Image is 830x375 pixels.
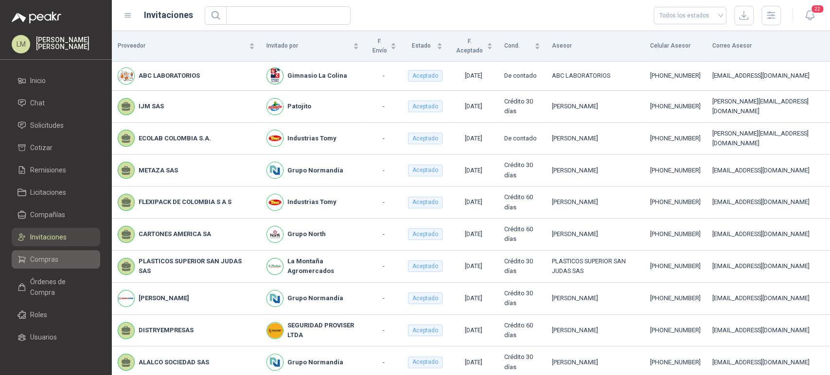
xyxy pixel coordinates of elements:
b: Grupo Normandía [287,166,343,175]
a: Solicitudes [12,116,100,135]
button: 22 [801,7,818,24]
img: Company Logo [118,290,134,307]
b: La Montaña Agromercados [287,256,359,276]
div: Aceptado [408,70,442,82]
a: Compañías [12,205,100,224]
span: - [383,326,385,334]
span: - [383,167,385,174]
b: Grupo Normandía [287,293,343,303]
h1: Invitaciones [144,8,193,22]
span: Compañías [30,209,65,220]
div: Aceptado [408,292,442,304]
span: Roles [30,309,47,320]
div: [PHONE_NUMBER] [650,261,701,271]
span: [DATE] [465,262,482,270]
div: PLASTICOS SUPERIOR SAN JUDAS SAS [552,256,638,276]
div: [PERSON_NAME] [552,166,638,175]
span: Estado [408,41,435,51]
div: LM [12,35,30,53]
div: Aceptado [408,101,442,112]
b: ABC LABORATORIOS [139,71,200,81]
img: Company Logo [267,162,283,178]
th: Proveedor [112,31,261,62]
div: [PHONE_NUMBER] [650,358,701,367]
a: Categorías [12,350,100,369]
div: [PERSON_NAME][EMAIL_ADDRESS][DOMAIN_NAME] [712,129,824,149]
div: [EMAIL_ADDRESS][DOMAIN_NAME] [712,325,824,335]
a: Usuarios [12,328,100,346]
span: Cotizar [30,142,53,153]
a: Remisiones [12,161,100,179]
b: IJM SAS [139,102,164,111]
div: [EMAIL_ADDRESS][DOMAIN_NAME] [712,166,824,175]
th: Correo Asesor [706,31,830,62]
div: [PHONE_NUMBER] [650,197,701,207]
span: [DATE] [465,198,482,205]
div: De contado [504,71,540,81]
th: Invitado por [261,31,365,62]
div: De contado [504,134,540,143]
div: Aceptado [408,357,442,368]
span: [DATE] [465,294,482,302]
span: Usuarios [30,332,57,342]
div: [PERSON_NAME] [552,229,638,239]
div: [PHONE_NUMBER] [650,293,701,303]
img: Company Logo [118,68,134,84]
img: Company Logo [267,99,283,115]
div: [PHONE_NUMBER] [650,229,701,239]
img: Company Logo [267,194,283,210]
div: [EMAIL_ADDRESS][DOMAIN_NAME] [712,71,824,81]
span: Invitaciones [30,232,67,242]
img: Company Logo [267,290,283,307]
div: [PERSON_NAME] [552,134,638,143]
div: [PERSON_NAME] [552,358,638,367]
b: ECOLAB COLOMBIA S.A. [139,134,211,143]
div: [EMAIL_ADDRESS][DOMAIN_NAME] [712,229,824,239]
a: Roles [12,306,100,324]
div: Crédito 60 días [504,321,540,341]
span: Órdenes de Compra [30,276,91,298]
span: Compras [30,254,58,265]
a: Invitaciones [12,228,100,246]
b: FLEXIPACK DE COLOMBIA S A S [139,197,231,207]
span: [DATE] [465,167,482,174]
th: F. Envío [365,31,402,62]
span: 22 [811,4,824,14]
div: [PHONE_NUMBER] [650,166,701,175]
span: F. Envío [371,37,389,55]
div: Crédito 30 días [504,160,540,180]
div: [PERSON_NAME] [552,325,638,335]
div: Aceptado [408,197,442,208]
div: ABC LABORATORIOS [552,71,638,81]
img: Company Logo [267,354,283,370]
div: [EMAIL_ADDRESS][DOMAIN_NAME] [712,293,824,303]
span: - [383,102,385,110]
th: Asesor [546,31,644,62]
span: Inicio [30,75,46,86]
span: [DATE] [465,72,482,79]
div: Crédito 60 días [504,224,540,244]
p: [PERSON_NAME] [PERSON_NAME] [36,36,100,50]
div: [PERSON_NAME] [552,293,638,303]
div: [PHONE_NUMBER] [650,71,701,81]
b: Grupo Normandía [287,358,343,367]
a: Inicio [12,71,100,90]
span: - [383,230,385,238]
img: Logo peakr [12,12,61,23]
img: Company Logo [267,258,283,274]
a: Cotizar [12,138,100,157]
b: Grupo North [287,229,326,239]
div: Aceptado [408,260,442,272]
span: Solicitudes [30,120,64,131]
img: Company Logo [267,226,283,242]
div: [PERSON_NAME][EMAIL_ADDRESS][DOMAIN_NAME] [712,97,824,117]
div: [PHONE_NUMBER] [650,134,701,143]
b: Gimnasio La Colina [287,71,347,81]
span: [DATE] [465,326,482,334]
b: CARTONES AMERICA SA [139,229,211,239]
span: Licitaciones [30,187,66,198]
span: [DATE] [465,358,482,366]
img: Company Logo [267,130,283,146]
span: - [383,135,385,142]
span: - [383,72,385,79]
